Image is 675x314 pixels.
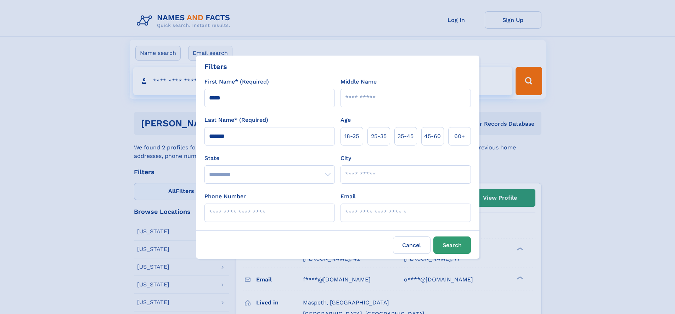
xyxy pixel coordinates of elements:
label: City [341,154,351,162]
label: Cancel [393,236,431,254]
label: First Name* (Required) [204,78,269,86]
span: 45‑60 [424,132,441,141]
span: 25‑35 [371,132,387,141]
div: Filters [204,61,227,72]
label: Last Name* (Required) [204,116,268,124]
label: Middle Name [341,78,377,86]
span: 35‑45 [398,132,414,141]
span: 60+ [454,132,465,141]
label: Phone Number [204,192,246,201]
label: Email [341,192,356,201]
label: Age [341,116,351,124]
button: Search [433,236,471,254]
span: 18‑25 [344,132,359,141]
label: State [204,154,335,162]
